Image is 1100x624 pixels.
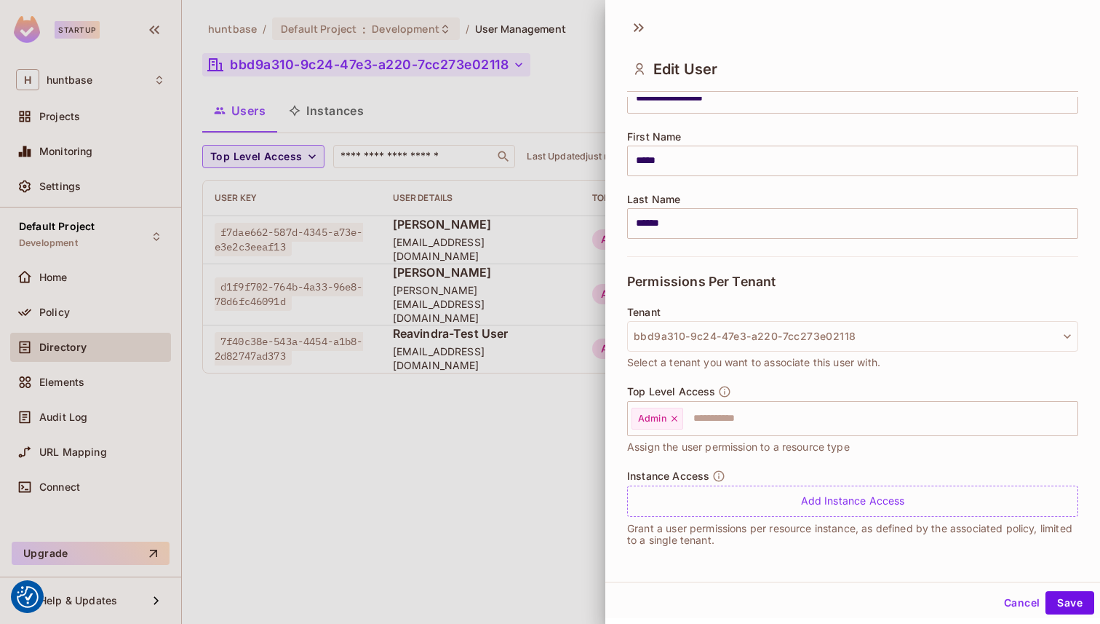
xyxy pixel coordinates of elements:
img: Revisit consent button [17,586,39,608]
span: Assign the user permission to a resource type [627,439,850,455]
span: Last Name [627,194,680,205]
button: Open [1070,416,1073,419]
button: Cancel [998,591,1045,615]
span: Permissions Per Tenant [627,275,776,289]
button: Consent Preferences [17,586,39,608]
span: Select a tenant you want to associate this user with. [627,355,880,371]
button: bbd9a310-9c24-47e3-a220-7cc273e02118 [627,321,1078,352]
p: Grant a user permissions per resource instance, as defined by the associated policy, limited to a... [627,523,1078,546]
button: Save [1045,591,1094,615]
span: Tenant [627,307,661,318]
span: Top Level Access [627,386,715,398]
div: Admin [631,408,683,430]
div: Add Instance Access [627,486,1078,517]
span: Instance Access [627,470,709,482]
span: First Name [627,131,682,143]
span: Admin [638,413,666,424]
span: Edit User [653,60,717,78]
